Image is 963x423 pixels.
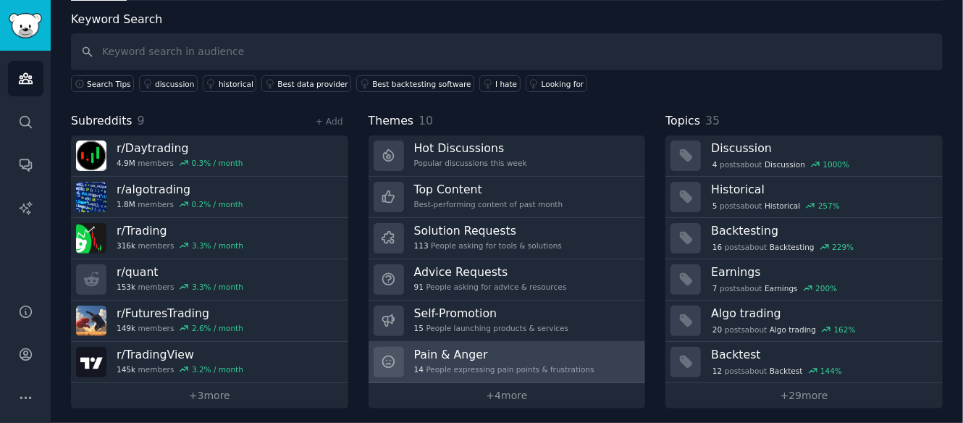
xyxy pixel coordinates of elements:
div: 200 % [815,283,837,293]
h3: r/ FuturesTrading [117,306,243,321]
a: discussion [139,75,198,92]
div: People launching products & services [414,323,569,333]
a: Pain & Anger14People expressing pain points & frustrations [369,342,646,383]
label: Keyword Search [71,12,162,26]
a: Hot DiscussionsPopular discussions this week [369,135,646,177]
div: Best data provider [277,79,348,89]
h3: r/ Trading [117,223,243,238]
div: I hate [495,79,517,89]
span: 145k [117,364,135,374]
a: Backtest12postsaboutBacktest144% [665,342,943,383]
a: Backtesting16postsaboutBacktesting229% [665,218,943,259]
a: r/algotrading1.8Mmembers0.2% / month [71,177,348,218]
div: members [117,323,243,333]
span: 316k [117,240,135,251]
img: TradingView [76,347,106,377]
h3: Earnings [711,264,933,280]
img: FuturesTrading [76,306,106,336]
div: members [117,282,243,292]
span: Subreddits [71,112,133,130]
span: Historical [765,201,800,211]
h3: Historical [711,182,933,197]
div: Best-performing content of past month [414,199,563,209]
span: Earnings [765,283,798,293]
a: Algo trading20postsaboutAlgo trading162% [665,301,943,342]
div: Popular discussions this week [414,158,527,168]
div: Looking for [542,79,584,89]
div: People expressing pain points & frustrations [414,364,594,374]
h3: Backtest [711,347,933,362]
span: 4 [712,159,718,169]
div: post s about [711,364,844,377]
h3: Discussion [711,141,933,156]
a: + Add [316,117,343,127]
div: People asking for advice & resources [414,282,567,292]
a: Discussion4postsaboutDiscussion1000% [665,135,943,177]
a: Best data provider [261,75,351,92]
span: Algo trading [770,324,816,335]
div: 229 % [832,242,854,252]
span: 1.8M [117,199,135,209]
h3: Pain & Anger [414,347,594,362]
div: members [117,240,243,251]
span: 149k [117,323,135,333]
div: post s about [711,282,838,295]
a: Earnings7postsaboutEarnings200% [665,259,943,301]
h3: Backtesting [711,223,933,238]
span: Backtesting [770,242,815,252]
a: r/quant153kmembers3.3% / month [71,259,348,301]
a: Historical5postsaboutHistorical257% [665,177,943,218]
a: Best backtesting software [356,75,474,92]
div: 257 % [818,201,840,211]
span: 10 [419,114,433,127]
div: members [117,364,243,374]
span: 16 [712,242,722,252]
div: post s about [711,158,851,171]
div: post s about [711,199,841,212]
div: 2.6 % / month [192,323,243,333]
img: GummySearch logo [9,13,42,38]
h3: Hot Discussions [414,141,527,156]
span: Topics [665,112,700,130]
div: 3.2 % / month [192,364,243,374]
a: historical [203,75,256,92]
h3: r/ Daytrading [117,141,243,156]
span: 153k [117,282,135,292]
h3: r/ quant [117,264,243,280]
a: Looking for [526,75,587,92]
a: Top ContentBest-performing content of past month [369,177,646,218]
div: 0.3 % / month [192,158,243,168]
span: 15 [414,323,424,333]
span: Discussion [765,159,805,169]
span: 7 [712,283,718,293]
h3: Algo trading [711,306,933,321]
span: 20 [712,324,722,335]
img: Trading [76,223,106,254]
a: r/FuturesTrading149kmembers2.6% / month [71,301,348,342]
img: algotrading [76,182,106,212]
div: 3.3 % / month [192,240,243,251]
span: 91 [414,282,424,292]
a: r/TradingView145kmembers3.2% / month [71,342,348,383]
span: 35 [705,114,720,127]
div: 162 % [834,324,856,335]
div: 144 % [820,366,842,376]
span: 14 [414,364,424,374]
h3: Advice Requests [414,264,567,280]
div: 0.2 % / month [192,199,243,209]
h3: r/ TradingView [117,347,243,362]
h3: Top Content [414,182,563,197]
a: +3more [71,383,348,409]
span: Backtest [770,366,803,376]
a: Self-Promotion15People launching products & services [369,301,646,342]
div: discussion [155,79,194,89]
div: People asking for tools & solutions [414,240,562,251]
span: 5 [712,201,718,211]
a: Advice Requests91People asking for advice & resources [369,259,646,301]
span: Themes [369,112,414,130]
h3: Self-Promotion [414,306,569,321]
span: Search Tips [87,79,131,89]
div: members [117,158,243,168]
div: members [117,199,243,209]
input: Keyword search in audience [71,33,943,70]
